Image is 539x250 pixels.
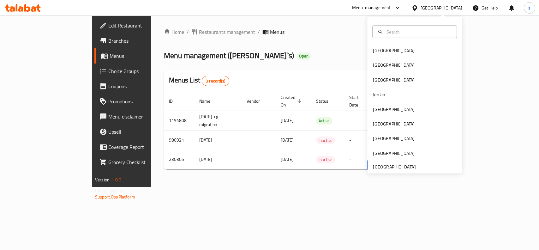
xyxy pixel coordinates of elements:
table: enhanced table [164,92,478,169]
span: Restaurants management [199,28,255,36]
span: Menu disclaimer [108,113,177,120]
div: [GEOGRAPHIC_DATA] [373,120,415,127]
span: Active [316,117,332,125]
span: Inactive [316,137,335,144]
a: Coupons [94,79,182,94]
span: Menu management ( [PERSON_NAME]`s ) [164,48,294,63]
span: Version: [95,176,111,184]
a: Menu disclaimer [94,109,182,124]
span: Menus [270,28,284,36]
a: Edit Restaurant [94,18,182,33]
span: Status [316,97,337,105]
li: / [187,28,189,36]
span: Coupons [108,82,177,90]
span: [DATE] [281,116,294,125]
div: [GEOGRAPHIC_DATA] [373,62,415,69]
a: Choice Groups [94,64,182,79]
span: [DATE] [281,155,294,163]
td: - [344,150,374,169]
span: 1.0.0 [111,176,121,184]
a: Upsell [94,124,182,139]
span: Grocery Checklist [108,158,177,166]
td: [DATE] [194,131,242,150]
div: [GEOGRAPHIC_DATA] [421,4,462,11]
span: Get support on: [95,186,124,195]
div: [GEOGRAPHIC_DATA] [373,106,415,113]
span: s [528,4,530,11]
span: Edit Restaurant [108,22,177,29]
a: Promotions [94,94,182,109]
td: [DATE]-cg migration [194,111,242,131]
div: Open [296,52,311,60]
span: Upsell [108,128,177,136]
span: Vendor [247,97,268,105]
div: Menu-management [352,4,391,12]
span: Open [296,53,311,59]
span: Start Date [349,94,367,109]
span: Branches [108,37,177,45]
div: Jordan [373,91,385,98]
div: Inactive [316,137,335,144]
div: [GEOGRAPHIC_DATA] [373,149,415,156]
a: Grocery Checklist [94,155,182,170]
div: [GEOGRAPHIC_DATA] [373,135,415,142]
nav: breadcrumb [164,28,434,36]
a: Support.OpsPlatform [95,193,135,201]
h2: Menus List [169,76,229,86]
span: Inactive [316,156,335,163]
a: Restaurants management [191,28,255,36]
td: [DATE] [194,150,242,169]
span: Menus [110,52,177,60]
span: [DATE] [281,136,294,144]
a: Coverage Report [94,139,182,155]
span: Name [199,97,219,105]
span: Created On [281,94,303,109]
span: 3 record(s) [202,78,229,84]
a: Branches [94,33,182,48]
div: [GEOGRAPHIC_DATA] [373,76,415,83]
input: Search [384,28,453,35]
li: / [258,28,260,36]
td: - [344,131,374,150]
span: Choice Groups [108,67,177,75]
span: Promotions [108,98,177,105]
span: Coverage Report [108,143,177,151]
span: ID [169,97,181,105]
td: - [344,111,374,131]
div: Total records count [202,76,229,86]
a: Menus [94,48,182,64]
div: [GEOGRAPHIC_DATA] [373,47,415,54]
